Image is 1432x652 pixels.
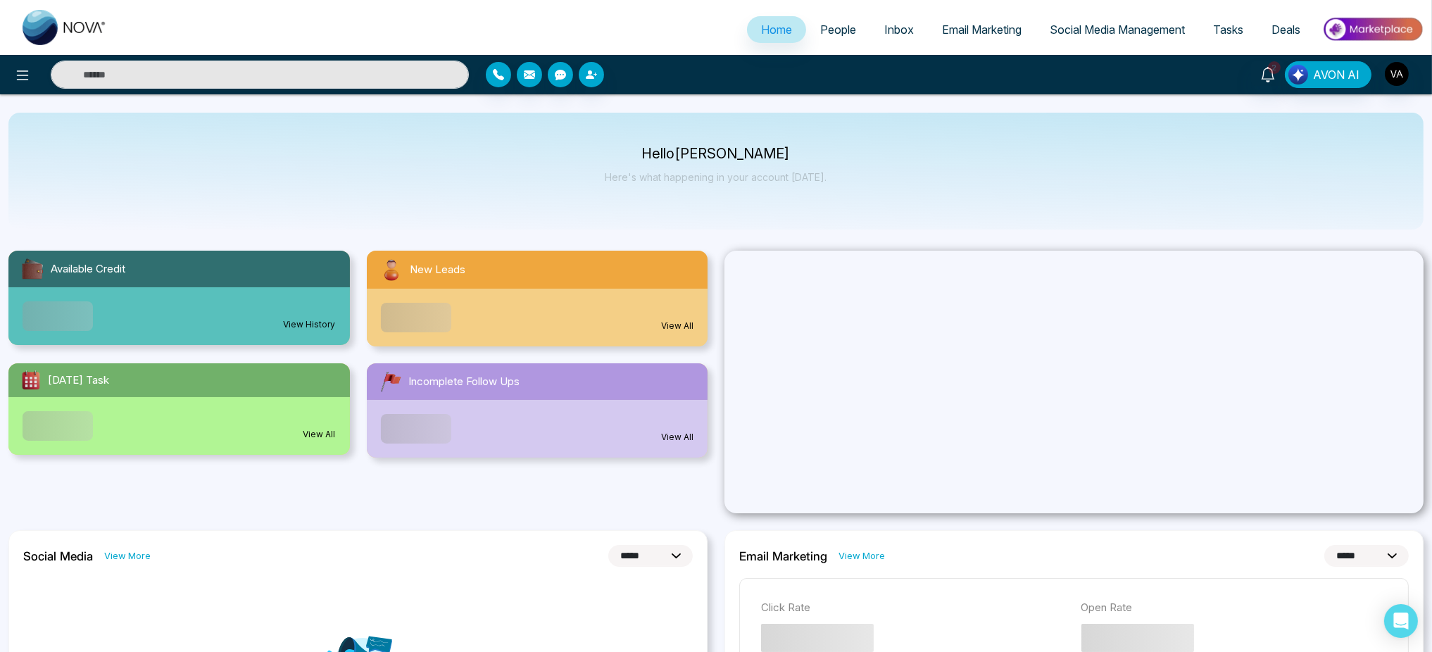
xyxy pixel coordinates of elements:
img: User Avatar [1385,62,1409,86]
a: Home [747,16,806,43]
span: Home [761,23,792,37]
span: Social Media Management [1050,23,1185,37]
span: Deals [1271,23,1300,37]
a: Incomplete Follow UpsView All [358,363,717,458]
h2: Social Media [23,549,93,563]
p: Open Rate [1081,600,1388,616]
p: Hello [PERSON_NAME] [605,148,827,160]
a: Deals [1257,16,1314,43]
a: Tasks [1199,16,1257,43]
img: todayTask.svg [20,369,42,391]
div: Open Intercom Messenger [1384,604,1418,638]
span: People [820,23,856,37]
a: Inbox [870,16,928,43]
a: New LeadsView All [358,251,717,346]
span: Incomplete Follow Ups [409,374,520,390]
img: newLeads.svg [378,256,405,283]
a: View History [284,318,336,331]
img: Nova CRM Logo [23,10,107,45]
p: Click Rate [761,600,1067,616]
h2: Email Marketing [739,549,827,563]
a: 2 [1251,61,1285,86]
span: Tasks [1213,23,1243,37]
span: New Leads [410,262,466,278]
button: AVON AI [1285,61,1371,88]
span: [DATE] Task [48,372,109,389]
img: Market-place.gif [1321,13,1424,45]
p: Here's what happening in your account [DATE]. [605,171,827,183]
a: Email Marketing [928,16,1036,43]
span: 2 [1268,61,1281,74]
img: availableCredit.svg [20,256,45,282]
a: View More [839,549,885,563]
a: View All [303,428,336,441]
img: Lead Flow [1288,65,1308,84]
span: Available Credit [51,261,125,277]
span: Email Marketing [942,23,1022,37]
a: People [806,16,870,43]
a: Social Media Management [1036,16,1199,43]
span: Inbox [884,23,914,37]
a: View All [661,320,693,332]
a: View All [661,431,693,444]
span: AVON AI [1313,66,1359,83]
a: View More [104,549,151,563]
img: followUps.svg [378,369,403,394]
